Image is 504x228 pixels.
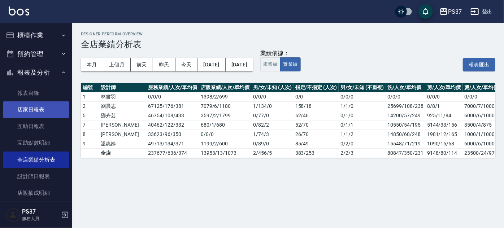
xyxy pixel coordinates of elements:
[436,4,465,19] button: PS37
[425,101,463,111] td: 8/8/1
[448,7,462,16] div: PS37
[463,130,500,139] td: 1000/1/1000
[3,118,69,135] a: 互助日報表
[294,101,339,111] td: 158 / 18
[197,58,225,71] button: [DATE]
[463,120,500,130] td: 3500/4/875
[99,92,146,101] td: 林書羽
[146,148,199,158] td: 237677 / 636 / 374
[175,58,198,71] button: 今天
[339,111,386,120] td: 0 / 1 / 0
[81,58,103,71] button: 本月
[251,83,293,92] th: 男/女/未知 (人次)
[251,101,293,111] td: 1 / 134 / 0
[22,208,59,215] h5: PS37
[3,26,69,45] button: 櫃檯作業
[251,111,293,120] td: 0 / 77 / 0
[463,148,500,158] td: 23500/24/979
[463,58,495,71] button: 報表匯出
[339,148,386,158] td: 2 / 2 / 3
[280,57,300,71] button: 實業績
[251,92,293,101] td: 0 / 0 / 0
[463,92,500,101] td: 0/0/0
[463,139,500,148] td: 6000/6/1000
[425,120,463,130] td: 5144/33/156
[294,139,339,148] td: 85 / 49
[22,215,59,222] p: 服務人員
[425,148,463,158] td: 9148/80/114
[99,83,146,92] th: 設計師
[294,83,339,92] th: 指定/不指定 (人次)
[81,130,99,139] td: 8
[339,139,386,148] td: 0 / 2 / 0
[386,130,425,139] td: 14850/60/248
[251,120,293,130] td: 0 / 82 / 2
[99,111,146,120] td: 鄧卉芸
[294,130,339,139] td: 26 / 70
[260,50,300,57] div: 業績依據：
[425,130,463,139] td: 1981/12/165
[425,92,463,101] td: 0/0/0
[425,139,463,148] td: 1090/16/68
[146,139,199,148] td: 49713 / 134 / 371
[386,92,425,101] td: 0/0/0
[463,111,500,120] td: 6000/6/1000
[425,111,463,120] td: 925/11/84
[294,148,339,158] td: 383 / 253
[418,4,433,19] button: save
[339,101,386,111] td: 1 / 1 / 0
[386,111,425,120] td: 14200/57/249
[199,120,251,130] td: 680 / 1 / 680
[3,85,69,101] a: 報表目錄
[199,139,251,148] td: 1199 / 2 / 600
[339,120,386,130] td: 0 / 1 / 1
[3,201,69,218] a: 費用分析表
[294,111,339,120] td: 62 / 46
[146,120,199,130] td: 40462 / 122 / 332
[3,45,69,63] button: 預約管理
[6,208,20,222] img: Person
[146,111,199,120] td: 46754 / 108 / 433
[199,101,251,111] td: 7079 / 6 / 1180
[81,32,495,36] h2: Designer Perform Overview
[3,63,69,82] button: 報表及分析
[386,139,425,148] td: 15548/71/219
[99,139,146,148] td: 溫惠婷
[463,83,500,92] th: 燙/人次/單均價
[153,58,175,71] button: 昨天
[386,101,425,111] td: 25699/108/238
[146,101,199,111] td: 67125 / 176 / 381
[81,39,495,49] h3: 全店業績分析表
[146,92,199,101] td: 0 / 0 / 0
[81,111,99,120] td: 5
[468,5,495,18] button: 登出
[99,130,146,139] td: [PERSON_NAME]
[199,92,251,101] td: 1398 / 2 / 699
[199,148,251,158] td: 13953 / 13 / 1073
[260,57,281,71] button: 虛業績
[251,139,293,148] td: 0 / 89 / 0
[81,120,99,130] td: 7
[339,130,386,139] td: 1 / 1 / 2
[251,148,293,158] td: 2 / 456 / 5
[81,139,99,148] td: 9
[463,61,495,67] a: 報表匯出
[3,152,69,168] a: 全店業績分析表
[99,120,146,130] td: [PERSON_NAME]
[199,130,251,139] td: 0 / 0 / 0
[226,58,253,71] button: [DATE]
[463,101,500,111] td: 7000/7/1000
[294,92,339,101] td: 0 / 0
[3,101,69,118] a: 店家日報表
[339,92,386,101] td: 0 / 0 / 0
[103,58,131,71] button: 上個月
[199,111,251,120] td: 3597 / 2 / 1799
[146,83,199,92] th: 服務業績/人次/單均價
[81,101,99,111] td: 2
[294,120,339,130] td: 52 / 70
[386,120,425,130] td: 10550/54/195
[339,83,386,92] th: 男/女/未知 (不重複)
[99,101,146,111] td: 劉晨志
[386,148,425,158] td: 80847/350/231
[3,135,69,151] a: 互助點數明細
